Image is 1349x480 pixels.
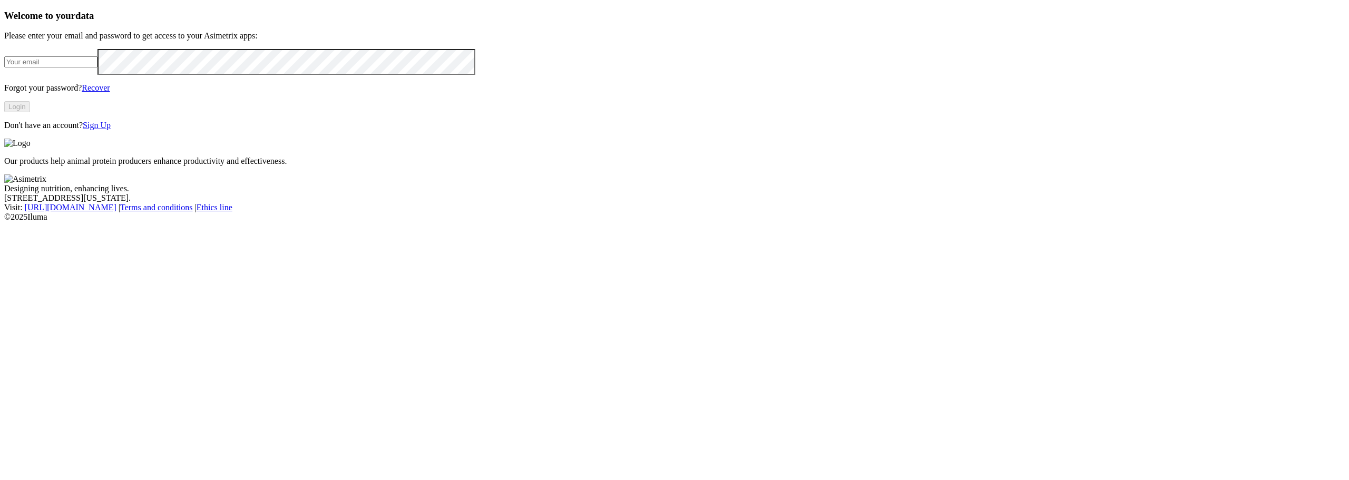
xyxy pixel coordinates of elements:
[197,203,232,212] a: Ethics line
[25,203,116,212] a: [URL][DOMAIN_NAME]
[4,56,97,67] input: Your email
[4,10,1345,22] h3: Welcome to your
[4,203,1345,212] div: Visit : | |
[4,101,30,112] button: Login
[4,212,1345,222] div: © 2025 Iluma
[4,121,1345,130] p: Don't have an account?
[82,83,110,92] a: Recover
[4,31,1345,41] p: Please enter your email and password to get access to your Asimetrix apps:
[4,156,1345,166] p: Our products help animal protein producers enhance productivity and effectiveness.
[83,121,111,130] a: Sign Up
[4,83,1345,93] p: Forgot your password?
[4,184,1345,193] div: Designing nutrition, enhancing lives.
[4,174,46,184] img: Asimetrix
[4,193,1345,203] div: [STREET_ADDRESS][US_STATE].
[120,203,193,212] a: Terms and conditions
[4,139,31,148] img: Logo
[75,10,94,21] span: data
